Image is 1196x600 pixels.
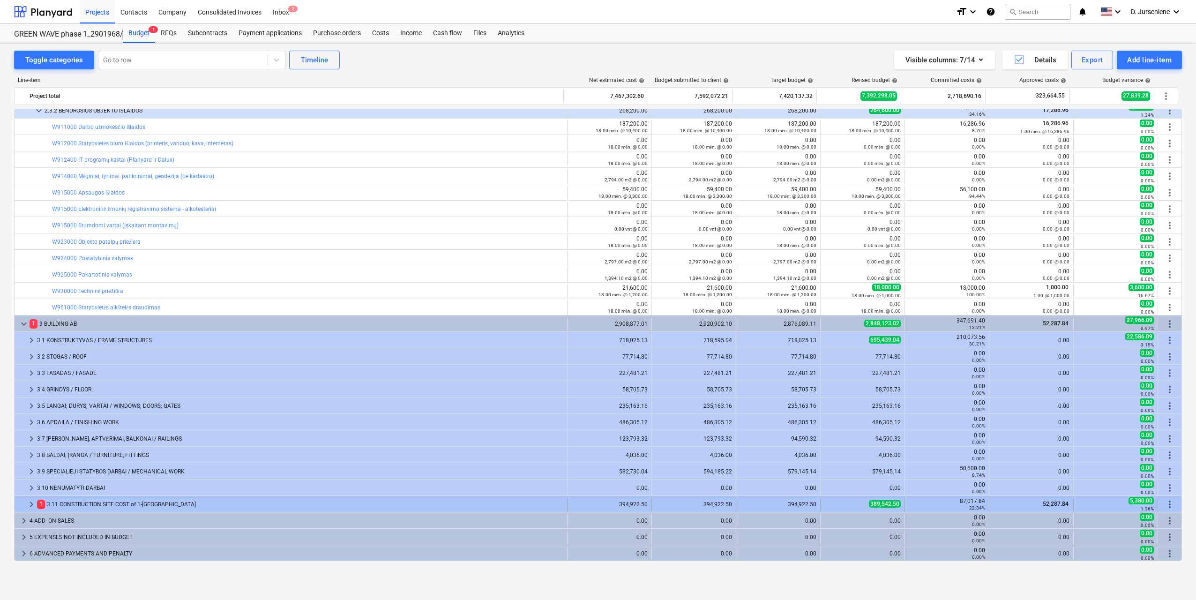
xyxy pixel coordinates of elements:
span: keyboard_arrow_right [26,466,37,477]
small: 0.00 mėn. @ 0.00 [864,210,901,215]
a: Subcontracts [182,24,233,43]
span: More actions [1164,532,1175,543]
div: 16,286.96 [909,120,985,134]
div: 0.00 [909,153,985,166]
div: 59,400.00 [824,186,901,199]
small: 0.00 @ 0.00 [1043,276,1069,281]
div: Add line-item [1127,54,1172,66]
div: 0.00 [824,301,901,314]
span: help [1059,78,1066,83]
span: More actions [1164,367,1175,379]
span: More actions [1164,220,1175,231]
span: 27,839.28 [1121,91,1150,100]
span: help [1143,78,1151,83]
a: Income [395,24,427,43]
div: 0.00 [824,137,901,150]
small: 0.00% [972,210,985,215]
span: More actions [1164,105,1175,116]
button: Export [1071,51,1114,69]
div: 0.00 [824,268,901,281]
div: 0.00 [993,235,1069,248]
small: 0.00% [1141,178,1154,183]
div: 0.00 [656,137,732,150]
small: 18.00 mėn. @ 0.00 [608,243,648,248]
span: More actions [1164,154,1175,165]
span: keyboard_arrow_right [26,367,37,379]
div: 0.00 [993,186,1069,199]
small: 18.00 mėn. @ 1,200.00 [683,292,732,297]
span: keyboard_arrow_right [26,335,37,346]
a: Analytics [492,24,530,43]
div: 0.00 [993,153,1069,166]
button: Timeline [289,51,340,69]
div: 2.3.2 BENDROSIOS OBJEKTO IŠLAIDOS [45,103,563,118]
small: 0.00 @ 0.00 [1043,161,1069,166]
small: 0.00% [972,161,985,166]
div: 187,200.00 [824,120,901,134]
span: 3,600.00 [1129,284,1154,291]
span: More actions [1164,450,1175,461]
div: 0.00 [571,301,648,314]
small: 0.00 @ 0.00 [1043,177,1069,182]
i: keyboard_arrow_down [967,6,979,17]
span: keyboard_arrow_down [33,105,45,116]
span: More actions [1164,253,1175,264]
small: 1.00 @ 1,000.00 [1033,293,1069,298]
span: 0.00 [1140,136,1154,143]
small: 0.00 vnt @ 0.00 [783,226,816,232]
small: 0.00% [972,243,985,248]
span: 0.00 [1140,251,1154,258]
small: 2,794.00 m2 @ 0.00 [605,177,648,182]
span: More actions [1164,318,1175,330]
div: Approved costs [1019,77,1066,83]
small: 0.00 mėn. @ 0.00 [864,144,901,150]
small: 0.00 @ 0.00 [1043,144,1069,150]
span: 1 [149,26,158,33]
small: 18.00 mėn. @ 0.00 [692,161,732,166]
div: Target budget [770,77,813,83]
small: 18.00 mėn. @ 0.00 [608,144,648,150]
div: Export [1082,54,1103,66]
button: Search [1005,4,1070,20]
div: 0.00 [656,170,732,183]
small: 18.00 mėn. @ 0.00 [692,243,732,248]
small: 18.00 mėn. @ 3,300.00 [598,194,648,199]
a: W915000 Stumdomi vartai (įskaitant montavimą) [52,222,179,229]
span: More actions [1164,138,1175,149]
span: keyboard_arrow_right [26,351,37,362]
div: Details [1014,54,1056,66]
button: Visible columns:7/14 [894,51,995,69]
span: keyboard_arrow_right [18,515,30,526]
a: Costs [366,24,395,43]
div: 0.00 [656,153,732,166]
div: 0.00 [993,137,1069,150]
i: keyboard_arrow_down [1171,6,1182,17]
span: help [637,78,644,83]
div: 0.00 [571,202,648,216]
div: 0.00 [993,252,1069,265]
div: 0.00 [656,235,732,248]
a: Budget1 [123,24,155,43]
small: 1.00 mėn. @ 16,286.96 [1020,129,1069,134]
iframe: Chat Widget [1149,555,1196,600]
div: 0.00 [824,235,901,248]
a: RFQs [155,24,182,43]
div: 0.00 [656,202,732,216]
small: 18.00 mėn. @ 3,300.00 [767,194,816,199]
button: Details [1002,51,1068,69]
div: 21,600.00 [571,285,648,298]
div: 0.00 [656,268,732,281]
div: Purchase orders [307,24,366,43]
small: 0.00 mėn. @ 0.00 [864,161,901,166]
span: More actions [1164,335,1175,346]
small: 94.44% [969,194,985,199]
small: 1.34% [1141,112,1154,118]
small: 18.00 mėn. @ 10,400.00 [680,128,732,133]
div: Budget variance [1102,77,1151,83]
small: 18.00 mėn. @ 1,000.00 [852,293,901,298]
div: Committed costs [931,77,982,83]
